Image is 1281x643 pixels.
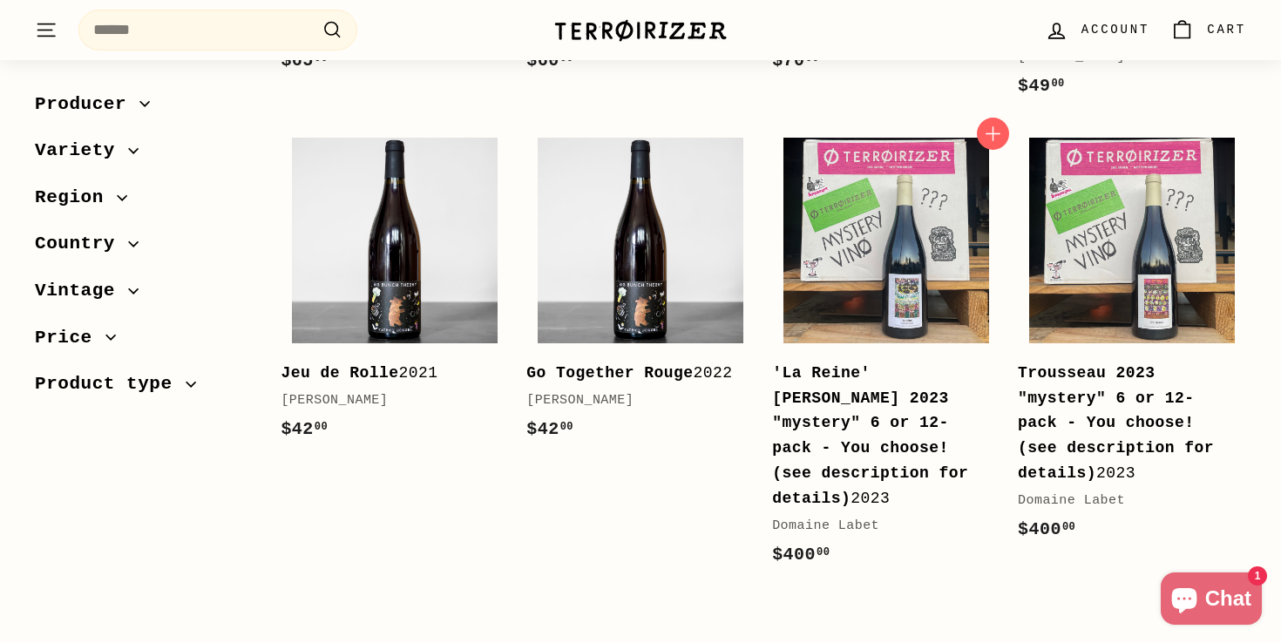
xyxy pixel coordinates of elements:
[1081,20,1149,39] span: Account
[281,51,328,71] span: $65
[35,319,253,366] button: Price
[1018,126,1246,561] a: Trousseau 2023 "mystery" 6 or 12-pack - You choose! (see description for details)2023Domaine Labet
[1018,361,1229,486] div: 2023
[1034,4,1160,56] a: Account
[281,364,398,382] b: Jeu de Rolle
[1051,78,1064,90] sup: 00
[1018,519,1075,539] span: $400
[772,51,819,71] span: $70
[35,132,253,179] button: Variety
[560,421,573,433] sup: 00
[35,272,253,319] button: Vintage
[35,230,128,260] span: Country
[315,421,328,433] sup: 00
[817,546,830,558] sup: 00
[526,364,693,382] b: Go Together Rouge
[35,137,128,166] span: Variety
[35,323,105,353] span: Price
[772,545,830,565] span: $400
[281,419,328,439] span: $42
[1018,364,1214,482] b: Trousseau 2023 "mystery" 6 or 12-pack - You choose! (see description for details)
[1160,4,1257,56] a: Cart
[526,361,737,386] div: 2022
[35,85,253,132] button: Producer
[1156,572,1267,629] inbox-online-store-chat: Shopify online store chat
[35,179,253,226] button: Region
[1207,20,1246,39] span: Cart
[281,361,491,386] div: 2021
[281,390,491,411] div: [PERSON_NAME]
[1062,521,1075,533] sup: 00
[1018,491,1229,511] div: Domaine Labet
[772,361,983,511] div: 2023
[35,366,253,413] button: Product type
[526,419,573,439] span: $42
[526,390,737,411] div: [PERSON_NAME]
[35,90,139,119] span: Producer
[281,126,509,461] a: Jeu de Rolle2021[PERSON_NAME]
[35,183,117,213] span: Region
[35,276,128,306] span: Vintage
[772,126,1000,586] a: 'La Reine' [PERSON_NAME] 2023 "mystery" 6 or 12-pack - You choose! (see description for details)2...
[35,226,253,273] button: Country
[772,364,968,507] b: 'La Reine' [PERSON_NAME] 2023 "mystery" 6 or 12-pack - You choose! (see description for details)
[1018,76,1065,96] span: $49
[35,370,186,400] span: Product type
[772,516,983,537] div: Domaine Labet
[526,126,755,461] a: Go Together Rouge2022[PERSON_NAME]
[526,51,573,71] span: $60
